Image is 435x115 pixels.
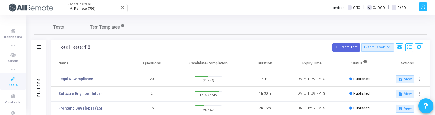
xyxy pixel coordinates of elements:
span: Test Templates [90,24,120,30]
td: [DATE] 11:59 PM IST [288,72,335,87]
span: Tests [53,24,64,30]
mat-icon: description [398,106,402,111]
a: Software Engineer Intern [58,91,102,96]
button: View [396,75,414,83]
span: 20 / 57 [195,106,222,113]
span: 1415 / 1612 [195,92,222,98]
button: View [396,90,414,98]
td: 30m [241,72,289,87]
th: Name [51,55,128,72]
span: Tests [8,83,18,88]
th: Actions [383,55,430,72]
span: Published [353,106,370,110]
button: Create Test [332,43,360,52]
td: [DATE] 11:59 PM IST [288,87,335,101]
td: 20 [128,72,176,87]
th: Status [335,55,383,72]
mat-icon: Clear [120,5,125,10]
span: 0/10 [353,5,360,10]
th: Duration [241,55,289,72]
button: Export Report [361,43,394,52]
span: C [367,5,371,10]
span: 0/1000 [373,5,385,10]
span: Admin [8,59,18,64]
span: T [348,5,352,10]
label: Invites: [333,5,345,10]
span: Published [353,77,370,81]
mat-icon: description [398,92,402,96]
span: Published [353,92,370,96]
span: | [388,4,389,11]
th: Expiry Time [288,55,335,72]
td: 2 [128,87,176,101]
span: 21 / 43 [195,77,222,83]
mat-icon: description [398,77,402,82]
span: 0/201 [397,5,407,10]
span: Contests [5,100,21,105]
span: Dashboard [4,35,22,40]
span: AllRemote (793) [70,7,96,11]
span: I [392,5,396,10]
a: Legal & Compliance [58,76,93,82]
span: | [363,4,364,11]
button: View [396,105,414,113]
td: 1h 30m [241,87,289,101]
a: Frontend Developer (L5) [58,106,102,111]
th: Questions [128,55,176,72]
th: Candidate Completion [175,55,241,72]
img: logo [8,2,53,14]
div: Total Tests: 412 [59,45,90,50]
